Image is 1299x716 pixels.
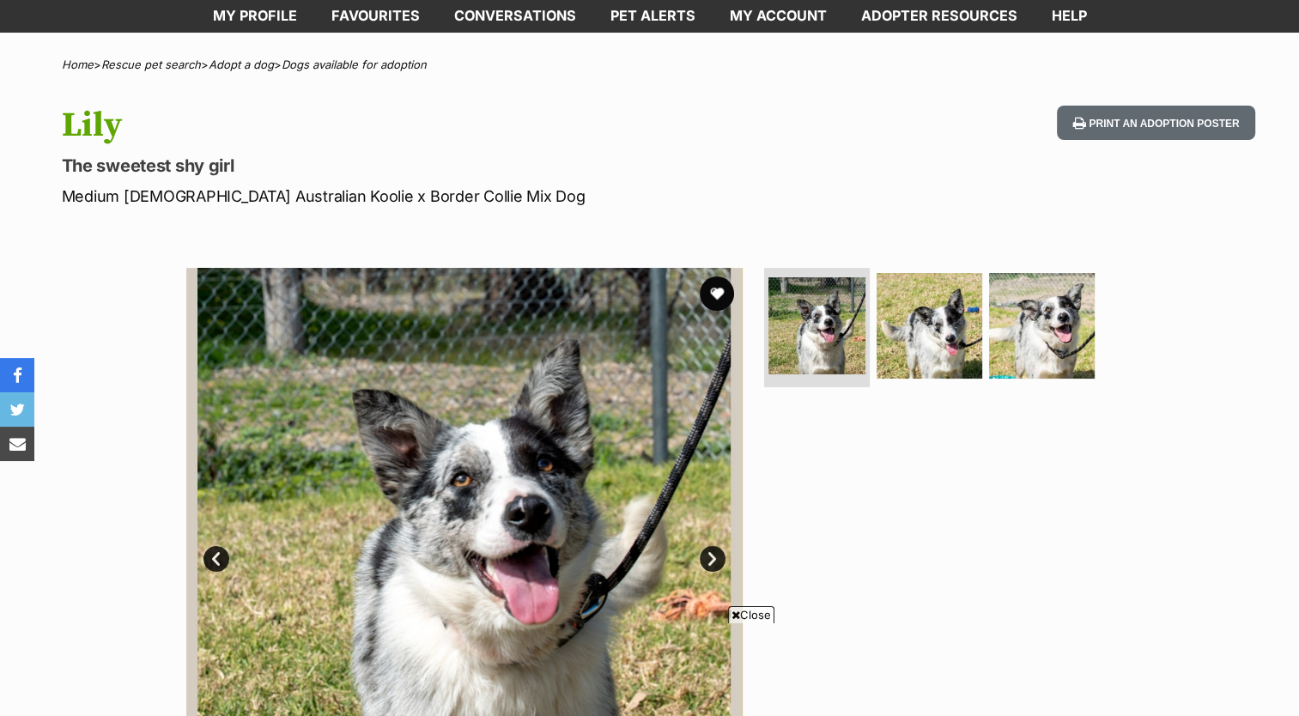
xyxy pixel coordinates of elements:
[337,630,962,707] iframe: Advertisement
[101,58,201,71] a: Rescue pet search
[62,185,788,208] p: Medium [DEMOGRAPHIC_DATA] Australian Koolie x Border Collie Mix Dog
[768,277,865,374] img: Photo of Lily
[728,606,774,623] span: Close
[282,58,427,71] a: Dogs available for adoption
[19,58,1281,71] div: > > >
[1057,106,1254,141] button: Print an adoption poster
[700,276,734,311] button: favourite
[62,154,788,178] p: The sweetest shy girl
[209,58,274,71] a: Adopt a dog
[989,273,1095,379] img: Photo of Lily
[62,58,94,71] a: Home
[62,106,788,145] h1: Lily
[700,546,725,572] a: Next
[877,273,982,379] img: Photo of Lily
[203,546,229,572] a: Prev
